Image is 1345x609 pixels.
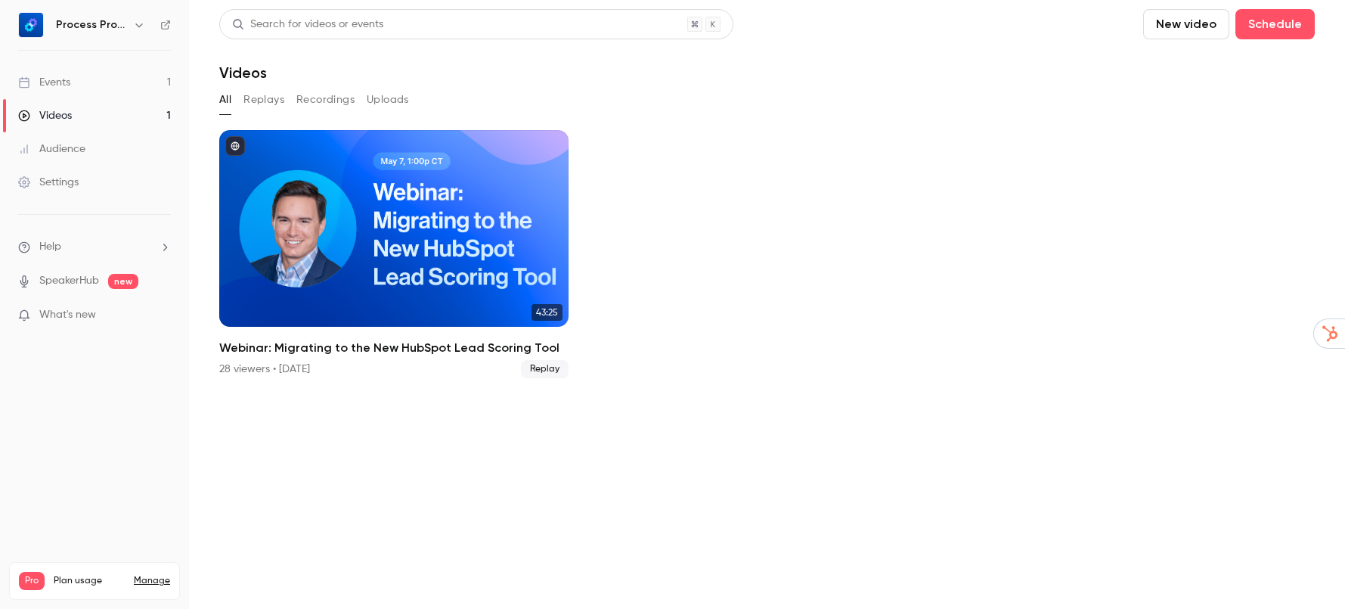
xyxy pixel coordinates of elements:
[56,17,127,33] h6: Process Pro Consulting
[219,88,231,112] button: All
[39,307,96,323] span: What's new
[219,130,569,378] a: 43:25Webinar: Migrating to the New HubSpot Lead Scoring Tool28 viewers • [DATE]Replay
[19,572,45,590] span: Pro
[18,175,79,190] div: Settings
[54,575,125,587] span: Plan usage
[134,575,170,587] a: Manage
[219,9,1315,600] section: Videos
[225,136,245,156] button: published
[219,339,569,357] h2: Webinar: Migrating to the New HubSpot Lead Scoring Tool
[232,17,383,33] div: Search for videos or events
[153,309,171,322] iframe: Noticeable Trigger
[296,88,355,112] button: Recordings
[243,88,284,112] button: Replays
[1235,9,1315,39] button: Schedule
[18,108,72,123] div: Videos
[219,130,1315,378] ul: Videos
[1143,9,1229,39] button: New video
[19,13,43,37] img: Process Pro Consulting
[531,304,562,321] span: 43:25
[219,130,569,378] li: Webinar: Migrating to the New HubSpot Lead Scoring Tool
[367,88,409,112] button: Uploads
[219,362,310,377] div: 28 viewers • [DATE]
[521,360,569,378] span: Replay
[108,274,138,289] span: new
[18,141,85,157] div: Audience
[18,75,70,90] div: Events
[219,64,267,82] h1: Videos
[39,273,99,289] a: SpeakerHub
[18,239,171,255] li: help-dropdown-opener
[39,239,61,255] span: Help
